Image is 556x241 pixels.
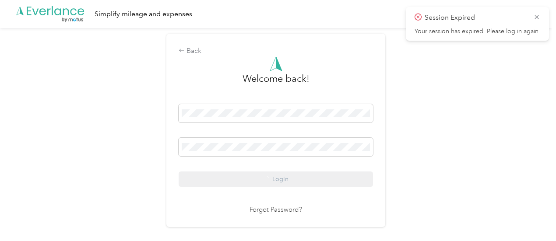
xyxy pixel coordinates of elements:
[95,9,192,20] div: Simplify mileage and expenses
[250,205,302,215] a: Forgot Password?
[243,71,310,95] h3: greeting
[425,12,527,23] p: Session Expired
[179,46,373,56] div: Back
[415,28,540,35] p: Your session has expired. Please log in again.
